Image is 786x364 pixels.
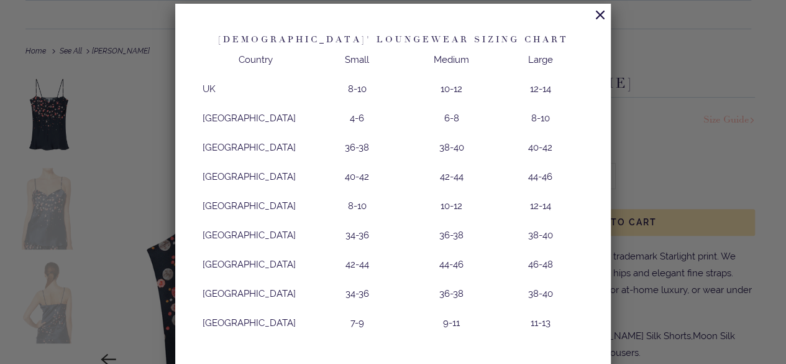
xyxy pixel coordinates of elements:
p: 40-42 [497,139,583,156]
p: [GEOGRAPHIC_DATA] [203,227,308,244]
p: 11-13 [497,315,583,332]
h5: [DEMOGRAPHIC_DATA]' Loungewear Sizing Chart [203,31,583,52]
p: 36-38 [406,227,496,244]
p: 44-46 [497,169,583,185]
p: 40-42 [308,169,406,185]
p: 36-38 [406,286,496,302]
p: 38-40 [497,286,583,302]
p: 38-40 [406,139,496,156]
p: 10-12 [406,81,496,98]
p: [GEOGRAPHIC_DATA] [203,198,308,215]
p: [GEOGRAPHIC_DATA] [203,139,308,156]
p: [GEOGRAPHIC_DATA] [203,315,308,332]
p: 12-14 [497,198,583,215]
p: UK [203,81,308,98]
p: [GEOGRAPHIC_DATA] [203,256,308,273]
p: 36-38 [308,139,406,156]
p: 34-36 [308,286,406,302]
p: 6-8 [406,110,496,127]
p: Medium [406,52,496,68]
p: 7-9 [308,315,406,332]
p: 34-36 [308,227,406,244]
p: Small [308,52,406,68]
p: [GEOGRAPHIC_DATA] [203,169,308,185]
p: Large [497,52,583,68]
p: 8-10 [308,198,406,215]
p: Country [203,52,308,68]
p: 8-10 [308,81,406,98]
p: 38-40 [497,227,583,244]
p: 42-44 [406,169,496,185]
p: 4-6 [308,110,406,127]
p: 10-12 [406,198,496,215]
p: 8-10 [497,110,583,127]
p: [GEOGRAPHIC_DATA] [203,286,308,302]
p: [GEOGRAPHIC_DATA] [203,110,308,127]
p: 9-11 [406,315,496,332]
p: 12-14 [497,81,583,98]
p: 44-46 [406,256,496,273]
a: Close [583,7,605,36]
p: 46-48 [497,256,583,273]
p: 42-44 [308,256,406,273]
